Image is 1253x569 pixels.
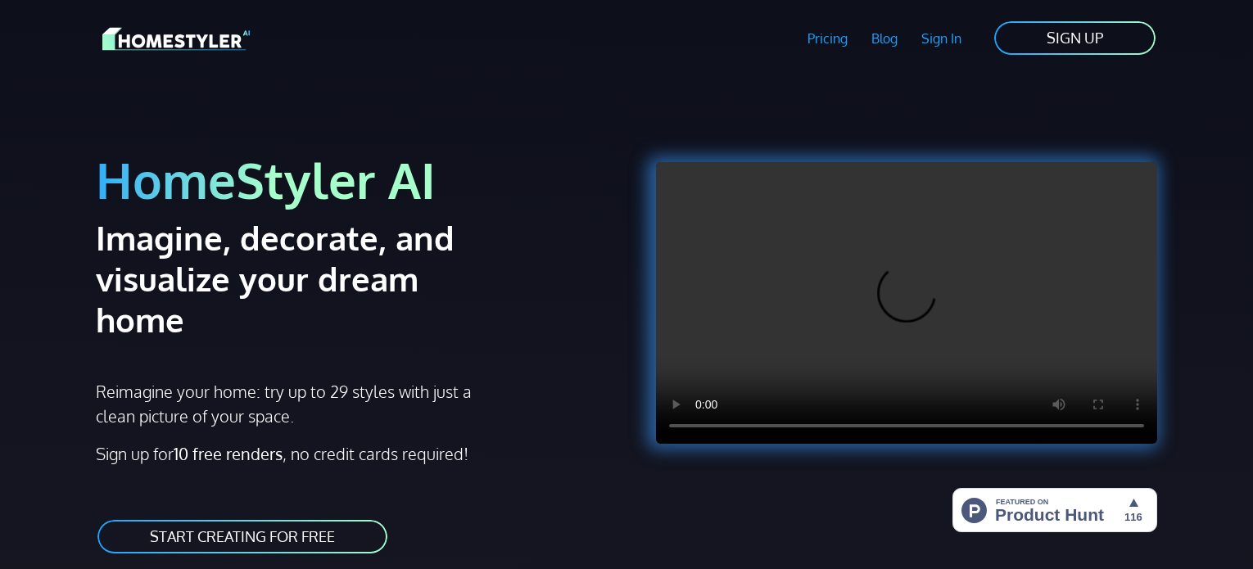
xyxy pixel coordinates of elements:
[96,379,486,428] p: Reimagine your home: try up to 29 styles with just a clean picture of your space.
[96,441,617,466] p: Sign up for , no credit cards required!
[102,25,250,53] img: HomeStyler AI logo
[796,20,860,57] a: Pricing
[859,20,909,57] a: Blog
[96,149,617,210] h1: HomeStyler AI
[96,217,513,340] h2: Imagine, decorate, and visualize your dream home
[909,20,973,57] a: Sign In
[993,20,1157,56] a: SIGN UP
[174,443,283,464] strong: 10 free renders
[952,488,1157,532] img: HomeStyler AI - Interior Design Made Easy: One Click to Your Dream Home | Product Hunt
[96,518,389,555] a: START CREATING FOR FREE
